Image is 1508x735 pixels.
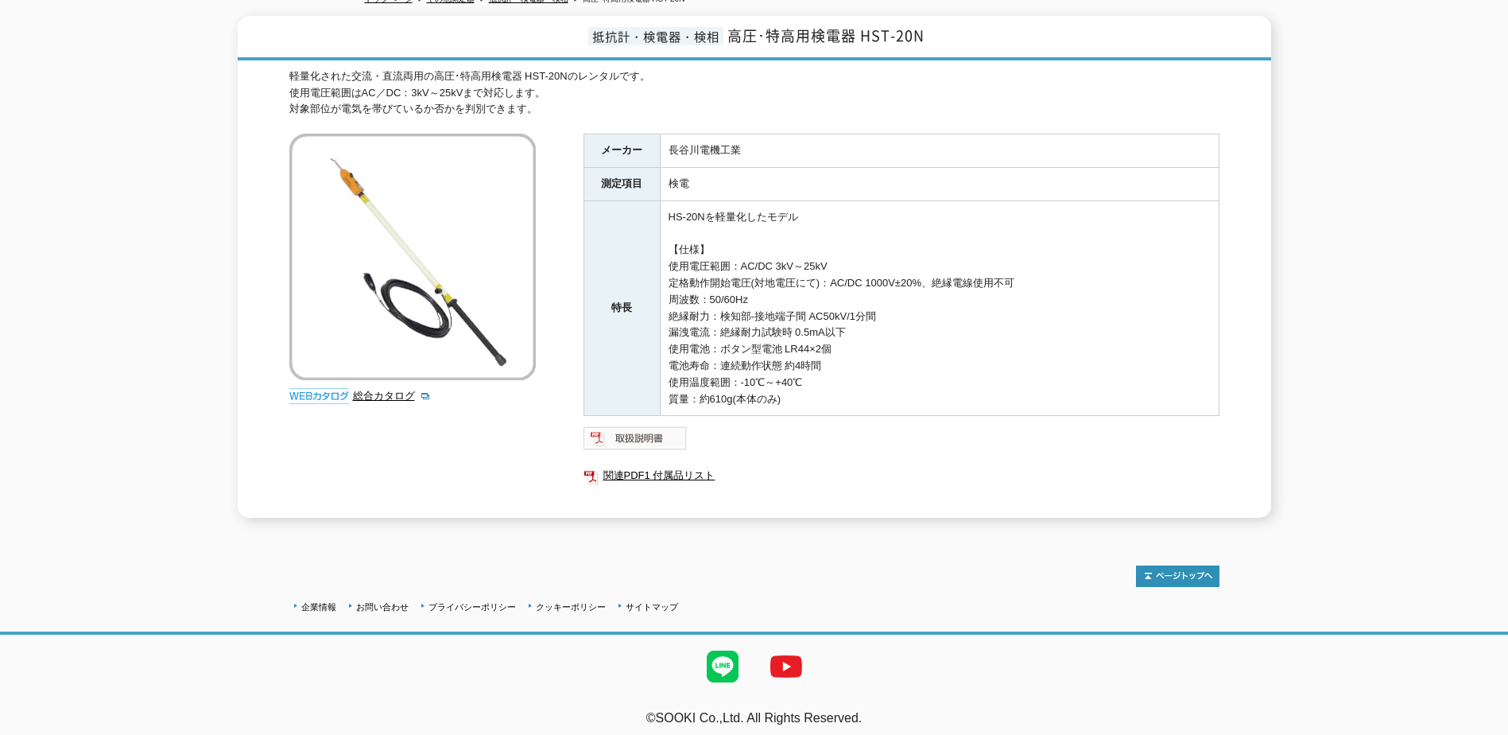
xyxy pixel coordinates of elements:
[626,602,678,612] a: サイトマップ
[289,68,1219,118] div: 軽量化された交流・直流両用の高圧･特高用検電器 HST-20Nのレンタルです。 使用電圧範囲はAC／DC：3kV～25kVまで対応します。 対象部位が電気を帯びているか否かを判別できます。
[356,602,409,612] a: お問い合わせ
[353,390,431,402] a: 総合カタログ
[583,200,660,416] th: 特長
[754,635,818,698] img: YouTube
[428,602,516,612] a: プライバシーポリシー
[583,426,688,451] img: 取扱説明書
[289,134,536,380] img: 高圧･特高用検電器 HST-20N
[660,200,1219,416] td: HS-20Nを軽量化したモデル 【仕様】 使用電圧範囲：AC/DC 3kV～25kV 定格動作開始電圧(対地電圧にて)：AC/DC 1000V±20%、絶縁電線使用不可 周波数：50/60Hz ...
[1136,566,1219,587] img: トップページへ
[583,168,660,201] th: 測定項目
[583,465,1219,486] a: 関連PDF1 付属品リスト
[536,602,606,612] a: クッキーポリシー
[691,635,754,698] img: LINE
[588,27,723,45] span: 抵抗計・検電器・検相
[727,25,925,46] span: 高圧･特高用検電器 HST-20N
[660,168,1219,201] td: 検電
[583,134,660,168] th: メーカー
[289,388,349,404] img: webカタログ
[660,134,1219,168] td: 長谷川電機工業
[301,602,336,612] a: 企業情報
[583,437,688,449] a: 取扱説明書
